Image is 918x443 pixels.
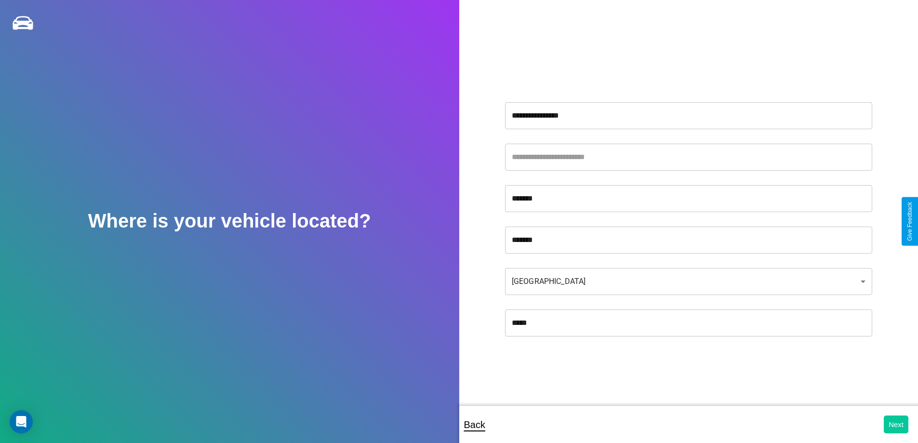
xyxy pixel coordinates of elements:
[906,202,913,241] div: Give Feedback
[88,210,371,232] h2: Where is your vehicle located?
[10,410,33,433] div: Open Intercom Messenger
[505,268,872,295] div: [GEOGRAPHIC_DATA]
[464,416,485,433] p: Back
[884,416,908,433] button: Next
